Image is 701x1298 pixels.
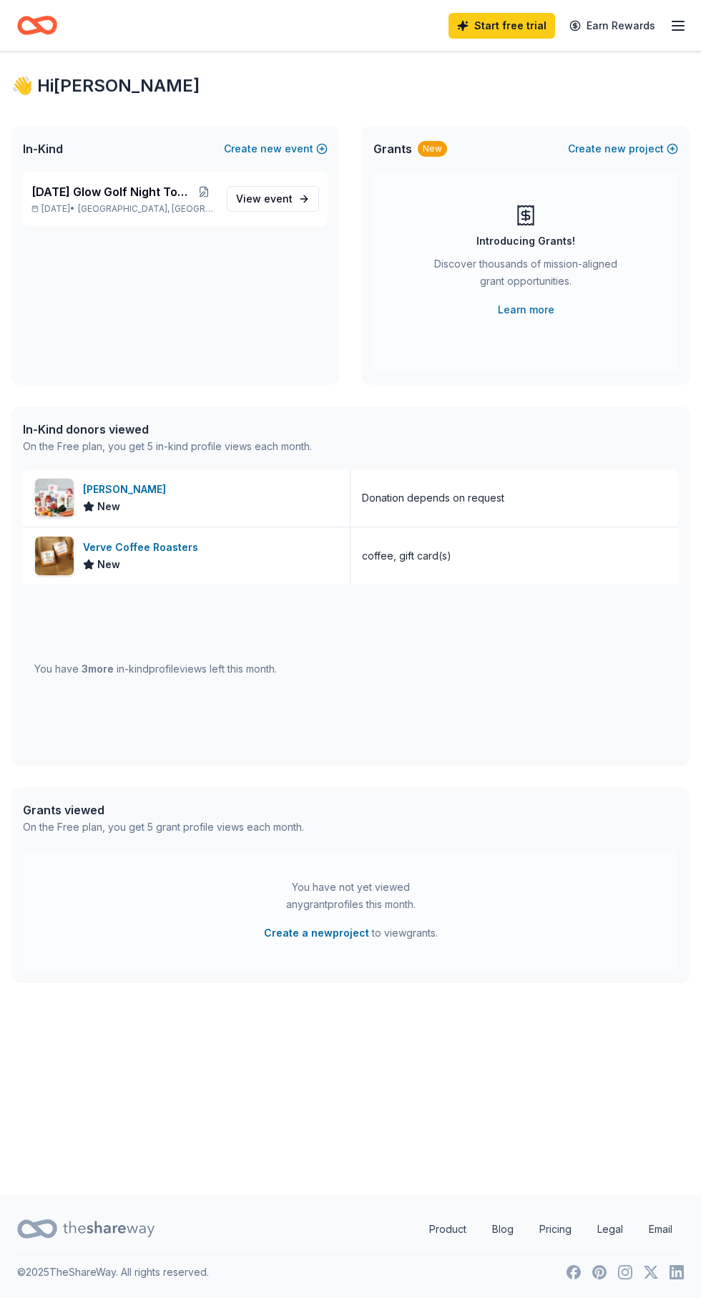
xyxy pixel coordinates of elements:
[23,819,304,836] div: On the Free plan, you get 5 grant profile views each month.
[261,879,440,913] div: You have not yet viewed any grant profiles this month.
[362,547,451,565] div: coffee, gift card(s)
[362,489,504,507] div: Donation depends on request
[23,801,304,819] div: Grants viewed
[97,498,120,515] span: New
[227,186,319,212] a: View event
[476,233,575,250] div: Introducing Grants!
[418,1215,478,1244] a: Product
[481,1215,525,1244] a: Blog
[528,1215,583,1244] a: Pricing
[561,13,664,39] a: Earn Rewards
[418,1215,684,1244] nav: quick links
[448,13,555,39] a: Start free trial
[83,539,204,556] div: Verve Coffee Roasters
[97,556,120,573] span: New
[17,1264,209,1281] p: © 2025 TheShareWay. All rights reserved.
[23,140,63,157] span: In-Kind
[373,140,412,157] span: Grants
[78,203,215,215] span: [GEOGRAPHIC_DATA], [GEOGRAPHIC_DATA]
[224,140,328,157] button: Createnewevent
[17,9,57,42] a: Home
[236,190,293,208] span: View
[568,140,678,157] button: Createnewproject
[34,660,277,678] div: You have in-kind profile views left this month.
[23,438,312,455] div: On the Free plan, you get 5 in-kind profile views each month.
[23,421,312,438] div: In-Kind donors viewed
[260,140,282,157] span: new
[431,255,621,296] div: Discover thousands of mission-aligned grant opportunities.
[31,183,192,200] span: [DATE] Glow Golf Night Tournament
[418,141,447,157] div: New
[264,192,293,205] span: event
[637,1215,684,1244] a: Email
[35,537,74,575] img: Image for Verve Coffee Roasters
[586,1215,634,1244] a: Legal
[82,663,114,675] span: 3 more
[83,481,172,498] div: [PERSON_NAME]
[604,140,626,157] span: new
[35,479,74,517] img: Image for Raley's
[31,203,215,215] p: [DATE] •
[11,74,690,97] div: 👋 Hi [PERSON_NAME]
[264,924,438,942] span: to view grants .
[264,924,369,942] button: Create a newproject
[498,301,554,318] a: Learn more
